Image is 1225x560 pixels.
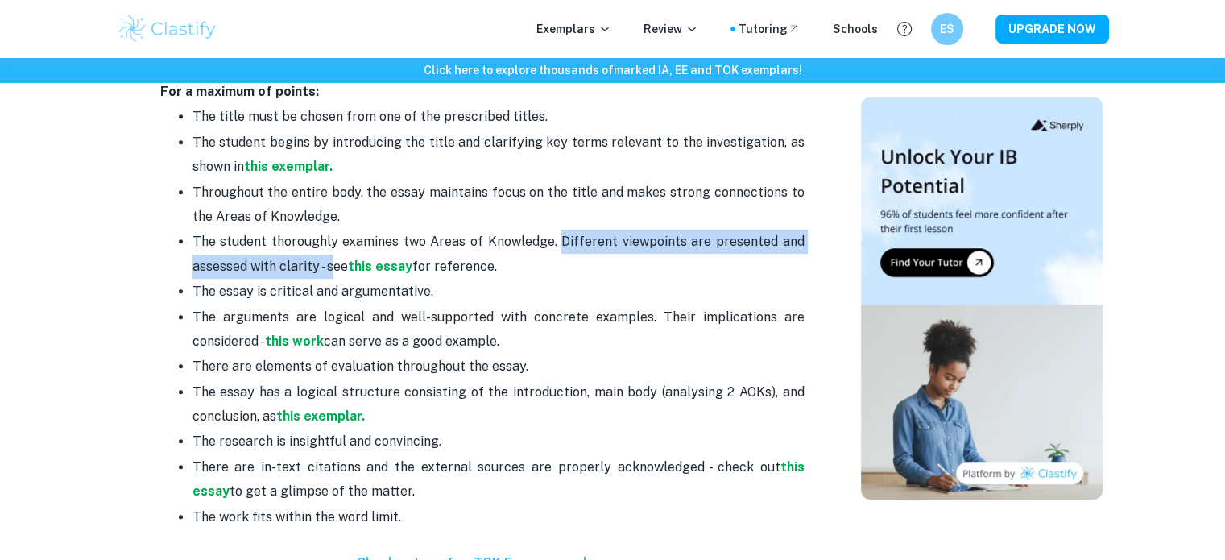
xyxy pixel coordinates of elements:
[833,20,878,38] a: Schools
[192,280,805,304] p: The essay is critical and argumentative.
[276,409,365,424] a: this exemplar.
[192,305,805,355] p: The arguments are logical and well-supported with concrete examples. Their implications are consi...
[192,455,805,504] p: There are in-text citations and the external sources are properly acknowledged - check out to get...
[192,230,805,279] p: The student thoroughly examines two Areas of Knowledge. Different viewpoints are presented and as...
[644,20,698,38] p: Review
[265,334,324,349] a: this work
[739,20,801,38] a: Tutoring
[995,15,1109,44] button: UPGRADE NOW
[3,61,1222,79] h6: Click here to explore thousands of marked IA, EE and TOK exemplars !
[117,13,219,45] img: Clastify logo
[192,505,805,529] p: The work fits within the word limit.
[192,180,805,230] p: Throughout the entire body, the essay maintains focus on the title and makes strong connections t...
[192,131,805,180] p: The student begins by introducing the title and clarifying key terms relevant to the investigatio...
[244,159,333,174] a: this exemplar.
[192,380,805,429] p: The essay has a logical structure consisting of the introduction, main body (analysing 2 AOKs), a...
[931,13,963,45] button: ES
[160,84,319,99] strong: For a maximum of points:
[348,259,412,274] a: this essay
[192,105,805,129] p: The title must be chosen from one of the prescribed titles.
[192,429,805,454] p: The research is insightful and convincing.
[861,97,1103,500] img: Thumbnail
[536,20,611,38] p: Exemplars
[891,15,918,43] button: Help and Feedback
[937,20,956,38] h6: ES
[192,355,805,379] p: There are elements of evaluation throughout the essay.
